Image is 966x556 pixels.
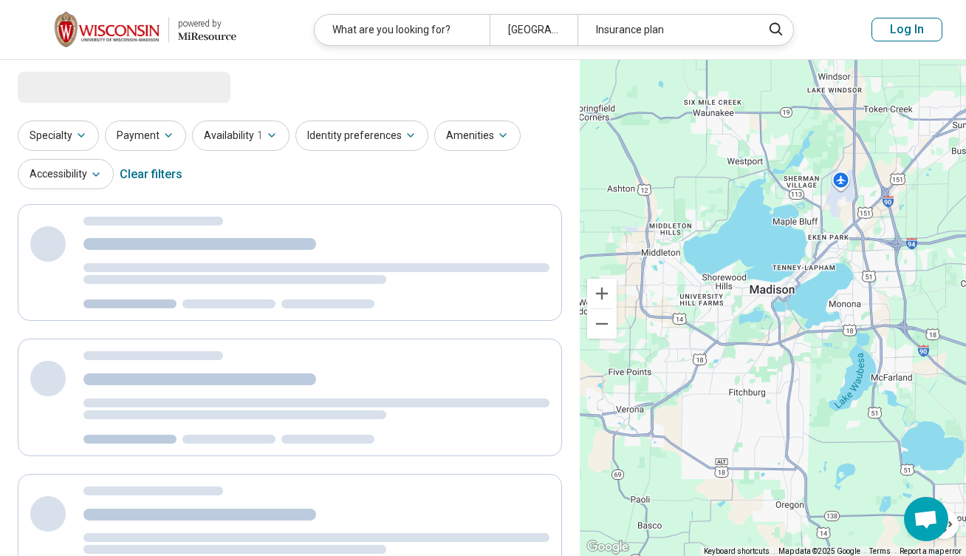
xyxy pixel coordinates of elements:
[295,121,428,151] button: Identity preferences
[257,128,263,143] span: 1
[18,121,99,151] button: Specialty
[587,309,617,339] button: Zoom out
[871,18,942,41] button: Log In
[587,279,617,308] button: Zoom in
[55,12,160,47] img: University of Wisconsin-Madison
[578,15,753,45] div: Insurance plan
[192,121,290,151] button: Availability1
[18,72,142,101] span: Loading...
[24,12,236,47] a: University of Wisconsin-Madisonpowered by
[105,121,186,151] button: Payment
[904,497,948,541] div: Open chat
[120,157,182,192] div: Clear filters
[490,15,578,45] div: [GEOGRAPHIC_DATA]
[18,159,114,189] button: Accessibility
[178,17,236,30] div: powered by
[869,547,891,555] a: Terms (opens in new tab)
[434,121,521,151] button: Amenities
[778,547,860,555] span: Map data ©2025 Google
[900,547,962,555] a: Report a map error
[315,15,490,45] div: What are you looking for?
